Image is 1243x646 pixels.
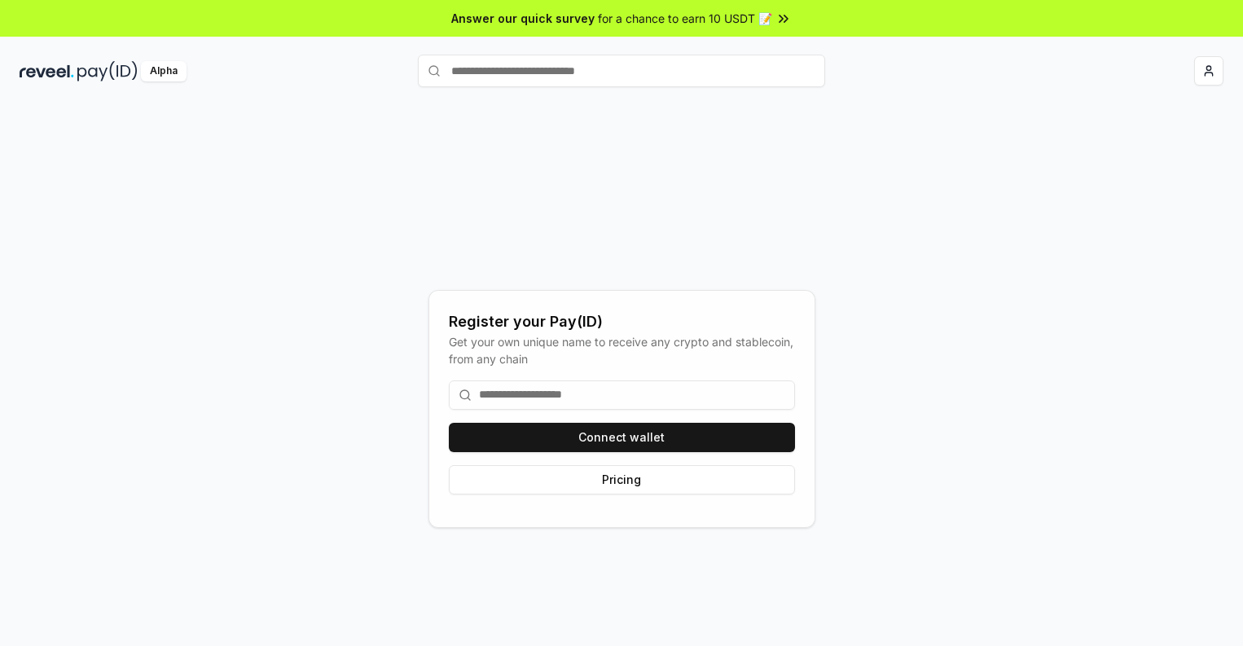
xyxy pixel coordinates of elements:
button: Pricing [449,465,795,494]
span: for a chance to earn 10 USDT 📝 [598,10,772,27]
img: reveel_dark [20,61,74,81]
div: Get your own unique name to receive any crypto and stablecoin, from any chain [449,333,795,367]
div: Alpha [141,61,187,81]
button: Connect wallet [449,423,795,452]
div: Register your Pay(ID) [449,310,795,333]
img: pay_id [77,61,138,81]
span: Answer our quick survey [451,10,595,27]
